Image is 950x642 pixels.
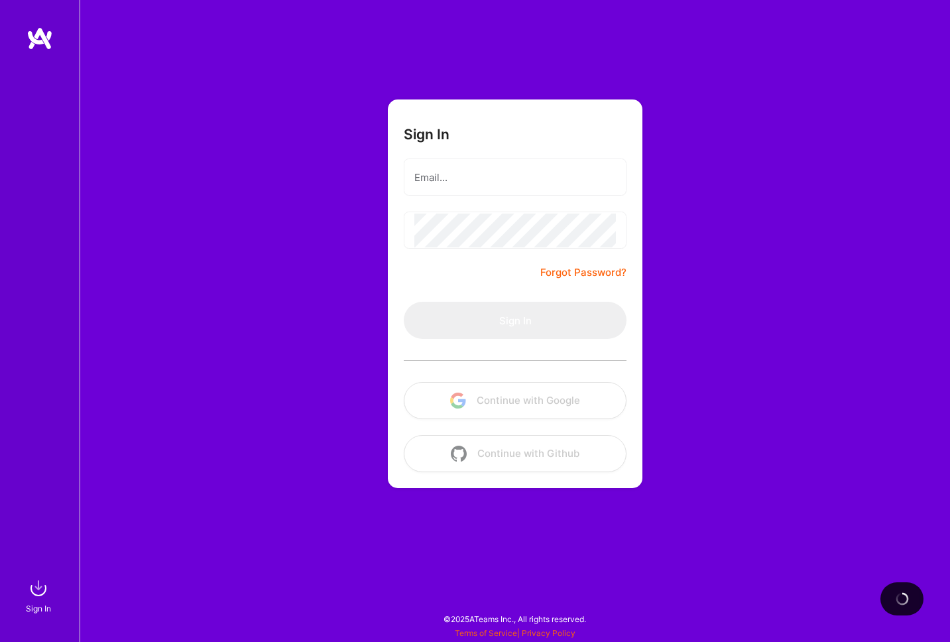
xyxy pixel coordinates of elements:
[455,628,517,638] a: Terms of Service
[414,160,616,194] input: Email...
[27,27,53,50] img: logo
[404,126,449,143] h3: Sign In
[28,575,52,615] a: sign inSign In
[540,265,626,281] a: Forgot Password?
[25,575,52,602] img: sign in
[80,602,950,635] div: © 2025 ATeams Inc., All rights reserved.
[451,446,467,462] img: icon
[404,435,626,472] button: Continue with Github
[404,382,626,419] button: Continue with Google
[404,302,626,339] button: Sign In
[522,628,575,638] a: Privacy Policy
[26,602,51,615] div: Sign In
[455,628,575,638] span: |
[895,592,910,606] img: loading
[450,393,466,409] img: icon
